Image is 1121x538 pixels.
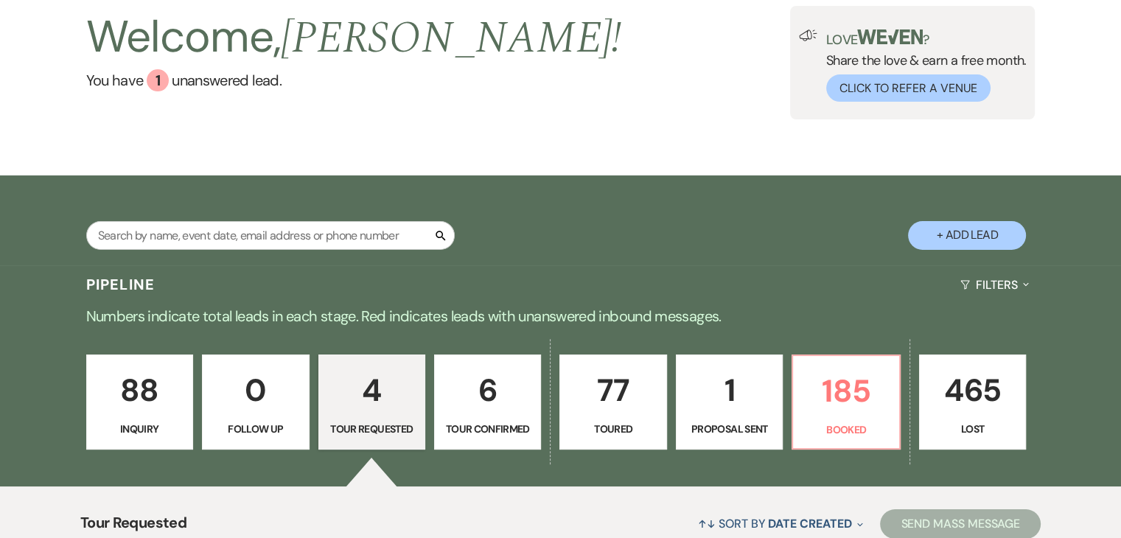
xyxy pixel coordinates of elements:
[212,366,299,415] p: 0
[792,354,900,450] a: 185Booked
[817,29,1027,102] div: Share the love & earn a free month.
[569,366,657,415] p: 77
[86,6,622,69] h2: Welcome,
[826,74,991,102] button: Click to Refer a Venue
[318,354,425,450] a: 4Tour Requested
[802,422,890,438] p: Booked
[147,69,169,91] div: 1
[30,304,1092,328] p: Numbers indicate total leads in each stage. Red indicates leads with unanswered inbound messages.
[768,516,851,531] span: Date Created
[929,421,1016,437] p: Lost
[569,421,657,437] p: Toured
[802,366,890,416] p: 185
[434,354,541,450] a: 6Tour Confirmed
[96,366,184,415] p: 88
[559,354,666,450] a: 77Toured
[676,354,783,450] a: 1Proposal Sent
[281,4,621,72] span: [PERSON_NAME] !
[908,221,1026,250] button: + Add Lead
[857,29,923,44] img: weven-logo-green.svg
[202,354,309,450] a: 0Follow Up
[328,366,416,415] p: 4
[826,29,1027,46] p: Love ?
[86,354,193,450] a: 88Inquiry
[212,421,299,437] p: Follow Up
[685,421,773,437] p: Proposal Sent
[929,366,1016,415] p: 465
[698,516,716,531] span: ↑↓
[86,221,455,250] input: Search by name, event date, email address or phone number
[328,421,416,437] p: Tour Requested
[444,366,531,415] p: 6
[96,421,184,437] p: Inquiry
[86,274,156,295] h3: Pipeline
[799,29,817,41] img: loud-speaker-illustration.svg
[954,265,1035,304] button: Filters
[685,366,773,415] p: 1
[919,354,1026,450] a: 465Lost
[444,421,531,437] p: Tour Confirmed
[86,69,622,91] a: You have 1 unanswered lead.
